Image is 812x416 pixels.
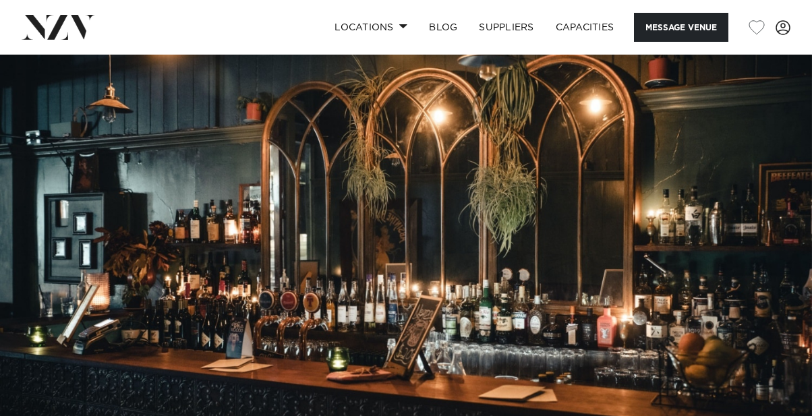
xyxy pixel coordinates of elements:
[545,13,625,42] a: Capacities
[634,13,728,42] button: Message Venue
[324,13,418,42] a: Locations
[418,13,468,42] a: BLOG
[468,13,544,42] a: SUPPLIERS
[22,15,95,39] img: nzv-logo.png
